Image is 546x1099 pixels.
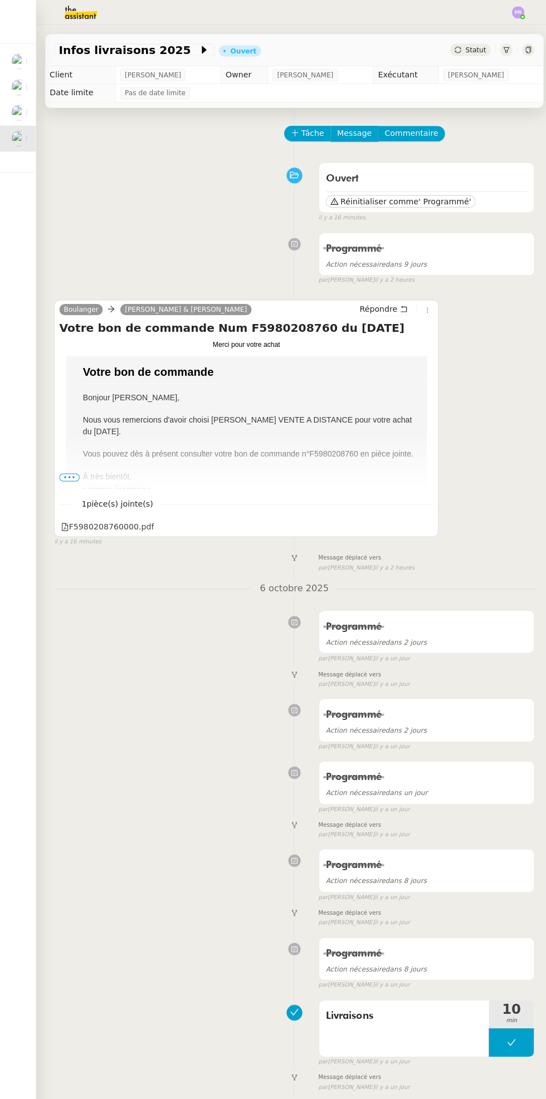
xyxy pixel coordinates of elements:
[123,86,183,97] span: Pas de date limite
[315,811,377,820] span: Message déplacé vers
[370,969,404,978] span: il y a un jour
[315,272,324,282] span: par
[315,1044,324,1054] span: par
[65,337,422,344] a: Merci pour votre achat
[281,124,327,140] button: Tâche
[322,257,381,265] span: Action nécessaire
[11,104,27,119] img: users%2FyvxEJYJHzmOhJToCsQnXpEIzsAg2%2Favatar%2F14aef167-49c0-41e5-a805-14c66aba2304
[53,531,100,540] span: il y a 16 minutes
[370,907,404,916] span: il y a un jour
[322,193,470,205] button: Réinitialiser comme' Programmé'
[315,671,324,681] span: par
[370,795,404,804] span: il y a un jour
[82,361,211,374] span: Votre bon de commande
[460,45,480,53] span: Statut
[45,83,114,101] td: Date limite
[442,68,498,80] span: [PERSON_NAME]
[298,125,320,138] span: Tâche
[322,954,381,961] span: Action nécessaire
[322,241,377,251] span: Programmé
[370,733,404,743] span: il y a un jour
[370,882,404,891] span: il y a un jour
[315,969,324,978] span: par
[322,937,377,947] span: Programmé
[58,43,196,55] span: Infos livraisons 2025
[218,65,265,83] td: Owner
[123,68,179,80] span: [PERSON_NAME]
[322,866,422,874] span: dans 8 jours
[370,671,404,681] span: il y a un jour
[315,733,405,743] small: [PERSON_NAME]
[370,556,409,566] span: il y a 2 heures
[413,193,465,204] span: ' Programmé'
[315,882,405,891] small: [PERSON_NAME]
[322,257,422,265] span: dans 9 jours
[85,493,151,502] span: pièce(s) jointe(s)
[333,125,367,138] span: Message
[322,614,377,624] span: Programmé
[322,631,422,639] span: dans 2 jours
[322,171,355,181] span: Ouvert
[315,646,324,655] span: par
[11,78,27,94] img: users%2FQNmrJKjvCnhZ9wRJPnUNc9lj8eE3%2Favatar%2F5ca36b56-0364-45de-a850-26ae83da85f1
[506,6,518,18] img: svg
[227,47,253,53] div: Ouvert
[369,65,433,83] td: Exécutant
[58,316,428,331] h4: Votre bon de commande Num F5980208760 du [DATE]
[322,779,381,787] span: Action nécessaire
[315,662,377,671] span: Message déplacé vers
[370,1069,404,1079] span: il y a un jour
[315,882,324,891] span: par
[370,646,404,655] span: il y a un jour
[322,866,381,874] span: Action nécessaire
[315,1069,405,1079] small: [PERSON_NAME]
[380,125,433,138] span: Commentaire
[370,1044,404,1054] span: il y a un jour
[315,1044,405,1054] small: [PERSON_NAME]
[315,556,324,566] span: par
[315,969,405,978] small: [PERSON_NAME]
[370,272,409,282] span: il y a 2 heures
[315,820,324,830] span: par
[322,850,377,860] span: Programmé
[45,65,114,83] td: Client
[322,701,377,711] span: Programmé
[11,129,27,145] img: users%2FfjlNmCTkLiVoA3HQjY3GA5JXGxb2%2Favatar%2Fstarofservice_97480retdsc0392.png
[315,907,324,916] span: par
[315,1086,377,1095] span: Message déplacé vers
[322,718,422,725] span: dans 2 jours
[352,299,407,311] button: Répondre
[322,718,381,725] span: Action nécessaire
[326,124,374,140] button: Message
[65,379,422,498] td: Bonjour [PERSON_NAME], Nous vous remercions d'avoir choisi [PERSON_NAME] VENTE A DISTANCE pour vo...
[483,990,528,1004] span: 10
[315,210,362,220] span: il y a 16 minutes
[322,779,423,787] span: dans un jour
[370,820,404,830] span: il y a un jour
[315,1060,377,1069] span: Message déplacé vers
[119,301,248,311] a: [PERSON_NAME] & [PERSON_NAME]
[315,897,377,907] span: Message déplacé vers
[483,1004,528,1013] span: min
[322,763,377,773] span: Programmé
[274,68,329,80] span: [PERSON_NAME]
[248,574,334,589] span: 6 octobre 2025
[322,954,422,961] span: dans 8 jours
[58,468,79,475] span: •••
[58,301,101,311] a: Boulanger
[315,795,324,804] span: par
[355,300,393,311] span: Répondre
[315,671,405,681] small: [PERSON_NAME]
[322,995,476,1012] span: Livraisons
[322,631,381,639] span: Action nécessaire
[60,514,152,527] div: F5980208760000.pdf
[315,272,409,282] small: [PERSON_NAME]
[315,547,377,556] span: Message déplacé vers
[315,820,405,830] small: [PERSON_NAME]
[315,795,405,804] small: [PERSON_NAME]
[337,193,413,204] span: Réinitialiser comme
[373,124,440,140] button: Commentaire
[11,53,27,68] img: users%2FQNmrJKjvCnhZ9wRJPnUNc9lj8eE3%2Favatar%2F5ca36b56-0364-45de-a850-26ae83da85f1
[315,556,409,566] small: [PERSON_NAME]
[72,492,159,504] span: 1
